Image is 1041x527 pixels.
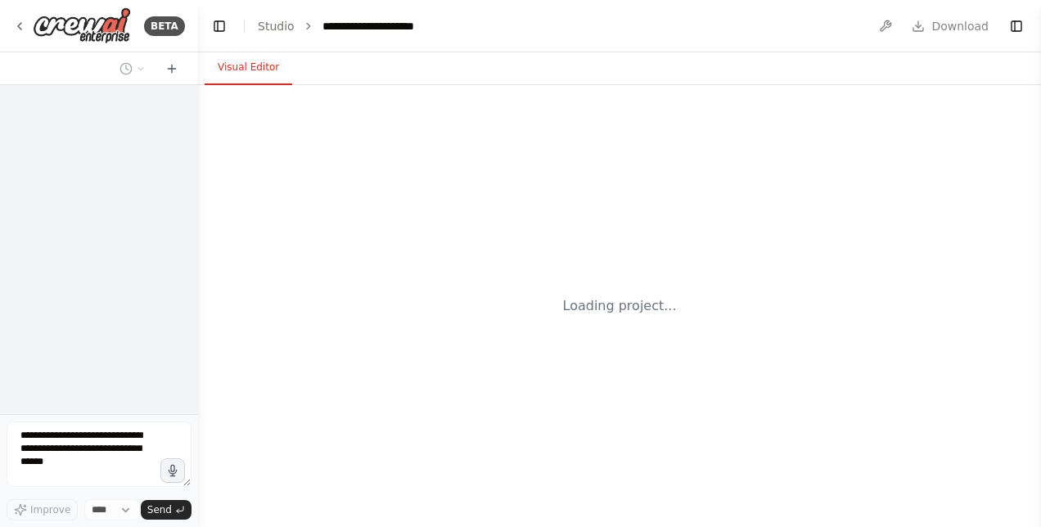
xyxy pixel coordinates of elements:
button: Hide left sidebar [208,15,231,38]
img: Logo [33,7,131,44]
button: Start a new chat [159,59,185,79]
a: Studio [258,20,295,33]
span: Send [147,503,172,516]
div: Loading project... [563,296,677,316]
button: Improve [7,499,78,520]
div: BETA [144,16,185,36]
button: Send [141,500,192,520]
button: Show right sidebar [1005,15,1028,38]
button: Visual Editor [205,51,292,85]
nav: breadcrumb [258,18,414,34]
button: Switch to previous chat [113,59,152,79]
button: Click to speak your automation idea [160,458,185,483]
span: Improve [30,503,70,516]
